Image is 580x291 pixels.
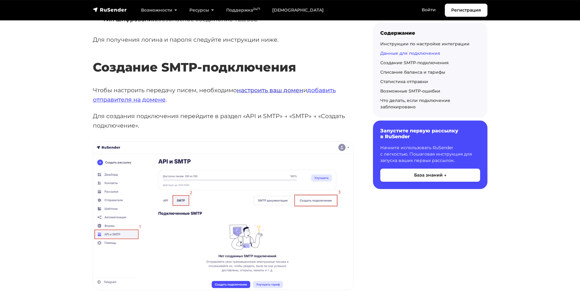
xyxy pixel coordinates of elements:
a: [DEMOGRAPHIC_DATA] [266,4,330,16]
p: Начните использовать RuSender с легкостью. Пошаговая инструкция для запуска ваших первых рассылок. [380,145,480,164]
a: добавить отправителя на домене [93,86,336,103]
a: Регистрация [445,4,487,17]
p: Чтобы настроить передачу писем, необходимо и . [93,86,353,104]
a: Возможные SMTP-ошибки [380,88,440,94]
a: Списание баланса и тарифы [380,69,445,75]
img: Подключение SMTP [93,142,353,290]
sup: 24/7 [253,7,260,11]
a: Данные для подключения [380,51,440,56]
a: Статистика отправки [380,79,428,84]
a: Войти [416,4,442,16]
a: Запустите первую рассылку в RuSender Начните использовать RuSender с легкостью. Пошаговая инструк... [373,121,487,189]
a: Возможности [135,4,183,16]
h2: Создание SMTP-подключения [93,42,353,75]
a: Ресурсы [183,4,220,16]
button: База знаний → [380,169,480,182]
a: Что делать, если подключение заблокировано [380,98,450,110]
p: Для получения логина и пароля следуйте инструкции ниже. [93,35,353,44]
p: Для создания подключения перейдите в раздел «API и SMTP» → «SMTP» → «Создать подключение». [93,111,353,130]
a: Создание SMTP-подключения [380,60,449,65]
h6: Запустите первую рассылку в RuSender [380,128,480,139]
a: настроить ваш домен [237,86,303,94]
img: RuSender [93,7,127,13]
a: Инструкции по настройке интеграции [380,41,469,47]
a: Поддержка24/7 [220,4,266,16]
div: Содержание [380,30,480,36]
